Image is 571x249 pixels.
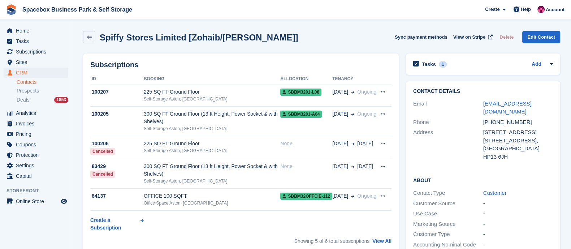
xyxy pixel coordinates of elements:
img: stora-icon-8386f47178a22dfd0bd8f6a31ec36ba5ce8667c1dd55bd0f319d3a0aa187defe.svg [6,4,17,15]
div: Accounting Nominal Code [413,241,483,249]
div: None [280,163,332,170]
div: 1 [439,61,447,68]
div: 100206 [90,140,144,147]
div: 225 SQ FT Ground Floor [144,140,281,147]
span: Ongoing [357,193,376,199]
a: menu [4,171,68,181]
span: Storefront [7,187,72,194]
span: Create [485,6,499,13]
div: [STREET_ADDRESS], [483,137,553,145]
div: None [280,140,332,147]
div: OFFICE 100 SQFT [144,192,281,200]
div: Customer Type [413,230,483,239]
a: View All [372,238,392,244]
span: Account [546,6,564,13]
th: ID [90,73,144,85]
div: 300 SQ FT Ground Floor (13 ft Height, Power Socket & with Shelves) [144,110,281,125]
a: menu [4,57,68,67]
div: Cancelled [90,148,115,155]
div: - [483,220,553,228]
span: View on Stripe [453,34,485,41]
h2: Tasks [422,61,436,68]
div: Create a Subscription [90,216,139,232]
div: Cancelled [90,171,115,178]
div: [GEOGRAPHIC_DATA] [483,145,553,153]
span: Prospects [17,87,39,94]
a: menu [4,36,68,46]
a: menu [4,119,68,129]
span: Invoices [16,119,59,129]
div: Phone [413,118,483,126]
span: [DATE] [332,192,348,200]
div: Customer Source [413,199,483,208]
span: Ongoing [357,89,376,95]
a: Edit Contact [522,31,560,43]
a: menu [4,196,68,206]
span: Analytics [16,108,59,118]
div: [STREET_ADDRESS] [483,128,553,137]
a: Prospects [17,87,68,95]
h2: Contact Details [413,89,553,94]
a: [EMAIL_ADDRESS][DOMAIN_NAME] [483,100,532,115]
a: menu [4,160,68,171]
span: [DATE] [332,140,348,147]
div: 84137 [90,192,144,200]
div: Marketing Source [413,220,483,228]
span: Capital [16,171,59,181]
span: [DATE] [357,163,373,170]
th: Booking [144,73,281,85]
span: SBBM3201-L08 [280,89,321,96]
div: - [483,210,553,218]
span: Deals [17,96,30,103]
span: Help [521,6,531,13]
div: Self-Storage Aston, [GEOGRAPHIC_DATA] [144,178,281,184]
div: Self-Storage Aston, [GEOGRAPHIC_DATA] [144,147,281,154]
div: - [483,241,553,249]
a: menu [4,68,68,78]
span: Online Store [16,196,59,206]
span: Home [16,26,59,36]
span: [DATE] [357,140,373,147]
a: Create a Subscription [90,214,144,235]
a: Customer [483,190,507,196]
a: View on Stripe [450,31,494,43]
div: Address [413,128,483,161]
div: 1853 [54,97,68,103]
a: menu [4,26,68,36]
a: Spacebox Business Park & Self Storage [20,4,135,16]
div: - [483,230,553,239]
div: Office Space Aston, [GEOGRAPHIC_DATA] [144,200,281,206]
button: Delete [497,31,516,43]
a: menu [4,47,68,57]
span: CRM [16,68,59,78]
span: Showing 5 of 6 total subscriptions [294,238,370,244]
a: menu [4,129,68,139]
span: Ongoing [357,111,376,117]
div: 225 SQ FT Ground Floor [144,88,281,96]
h2: Subscriptions [90,61,392,69]
th: Tenancy [332,73,376,85]
span: [DATE] [332,110,348,118]
a: Contacts [17,79,68,86]
div: 300 SQ FT Ground Floor (13 ft Height, Power Socket & with Shelves) [144,163,281,178]
div: 100207 [90,88,144,96]
span: [DATE] [332,163,348,170]
span: Coupons [16,139,59,150]
span: Settings [16,160,59,171]
span: Sites [16,57,59,67]
img: Avishka Chauhan [537,6,545,13]
div: Self-Storage Aston, [GEOGRAPHIC_DATA] [144,125,281,132]
div: Email [413,100,483,116]
div: Self-Storage Aston, [GEOGRAPHIC_DATA] [144,96,281,102]
span: SBBM32OFFCIE-112 [280,193,332,200]
div: - [483,199,553,208]
span: [DATE] [332,88,348,96]
a: menu [4,108,68,118]
span: Tasks [16,36,59,46]
h2: About [413,176,553,184]
span: Protection [16,150,59,160]
div: Use Case [413,210,483,218]
div: Contact Type [413,189,483,197]
a: menu [4,150,68,160]
div: [PHONE_NUMBER] [483,118,553,126]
